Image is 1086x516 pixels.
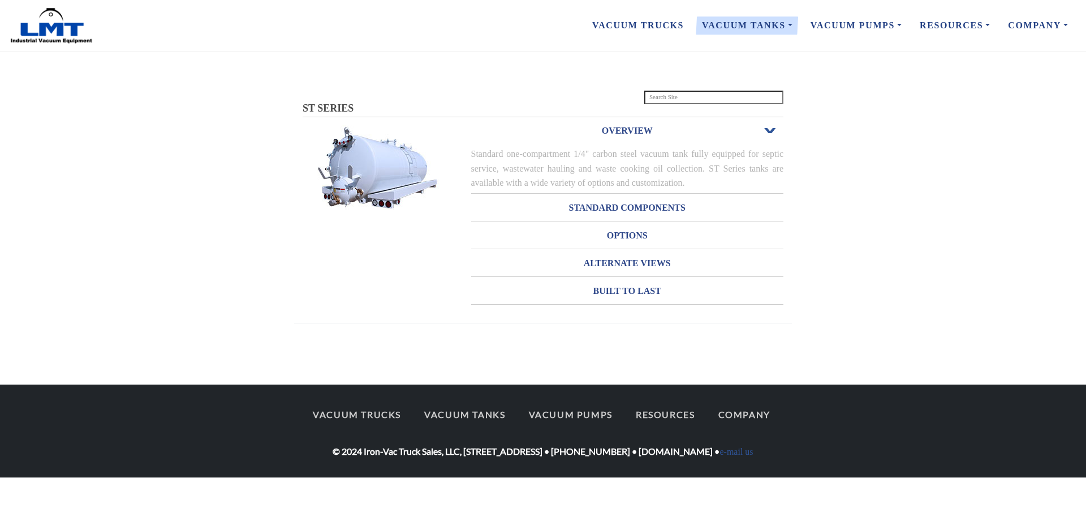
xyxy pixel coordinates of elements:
a: Vacuum Trucks [583,14,693,37]
a: OPTIONS [471,222,784,249]
a: Company [708,403,781,427]
a: Vacuum Tanks [693,14,801,37]
div: Standard one-compartment 1/4" carbon steel vacuum tank fully equipped for septic service, wastewa... [471,147,784,190]
img: Stacks Image 9449 [304,125,451,210]
a: e-mail us [719,447,753,457]
a: BUILT TO LAST [471,278,784,304]
input: Search Site [644,91,784,104]
a: STANDARD COMPONENTS [471,194,784,221]
span: ST SERIES [303,103,354,114]
a: Vacuum Pumps [518,403,622,427]
a: Resources [626,403,705,427]
h3: OPTIONS [471,227,784,245]
h3: BUILT TO LAST [471,282,784,300]
div: © 2024 Iron-Vac Truck Sales, LLC, [STREET_ADDRESS] • [PHONE_NUMBER] • [DOMAIN_NAME] • [294,403,792,459]
a: ALTERNATE VIEWS [471,250,784,276]
a: Vacuum Tanks [414,403,515,427]
h3: OVERVIEW [471,122,784,140]
a: OVERVIEWOpen or Close [471,117,784,144]
a: Vacuum Pumps [801,14,911,37]
span: Open or Close [763,127,778,135]
a: Resources [911,14,999,37]
h3: STANDARD COMPONENTS [471,199,784,217]
img: LMT [9,7,94,44]
a: Company [999,14,1077,37]
a: Vacuum Trucks [303,403,411,427]
h3: ALTERNATE VIEWS [471,254,784,272]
